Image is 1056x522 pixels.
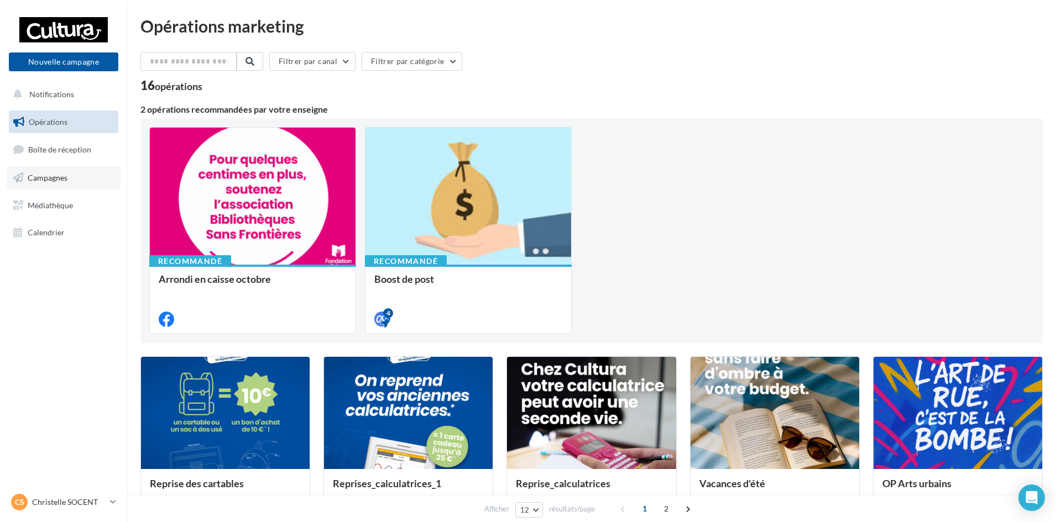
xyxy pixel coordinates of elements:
[516,478,667,500] div: Reprise_calculatrices
[28,200,73,209] span: Médiathèque
[7,194,121,217] a: Médiathèque
[28,228,65,237] span: Calendrier
[383,308,393,318] div: 4
[7,166,121,189] a: Campagnes
[159,273,347,296] div: Arrondi en caisse octobre
[7,138,121,161] a: Boîte de réception
[1018,484,1045,511] div: Open Intercom Messenger
[333,478,484,500] div: Reprises_calculatrices_1
[15,497,24,508] span: CS
[9,492,118,513] a: CS Christelle SOCENT
[155,81,202,91] div: opérations
[515,502,543,518] button: 12
[150,478,301,500] div: Reprise des cartables
[149,255,231,267] div: Recommandé
[365,255,447,267] div: Recommandé
[484,504,509,514] span: Afficher
[882,478,1033,500] div: OP Arts urbains
[140,80,202,92] div: 16
[7,110,121,134] a: Opérations
[520,505,530,514] span: 12
[28,145,91,154] span: Boîte de réception
[549,504,595,514] span: résultats/page
[140,105,1043,114] div: 2 opérations recommandées par votre enseigne
[28,173,67,182] span: Campagnes
[269,52,356,71] button: Filtrer par canal
[657,500,675,518] span: 2
[374,273,562,296] div: Boost de post
[7,83,116,106] button: Notifications
[7,221,121,244] a: Calendrier
[32,497,106,508] p: Christelle SOCENT
[699,478,850,500] div: Vacances d'été
[29,117,67,126] span: Opérations
[140,18,1043,34] div: Opérations marketing
[362,52,462,71] button: Filtrer par catégorie
[29,89,74,99] span: Notifications
[636,500,654,518] span: 1
[9,52,118,71] button: Nouvelle campagne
